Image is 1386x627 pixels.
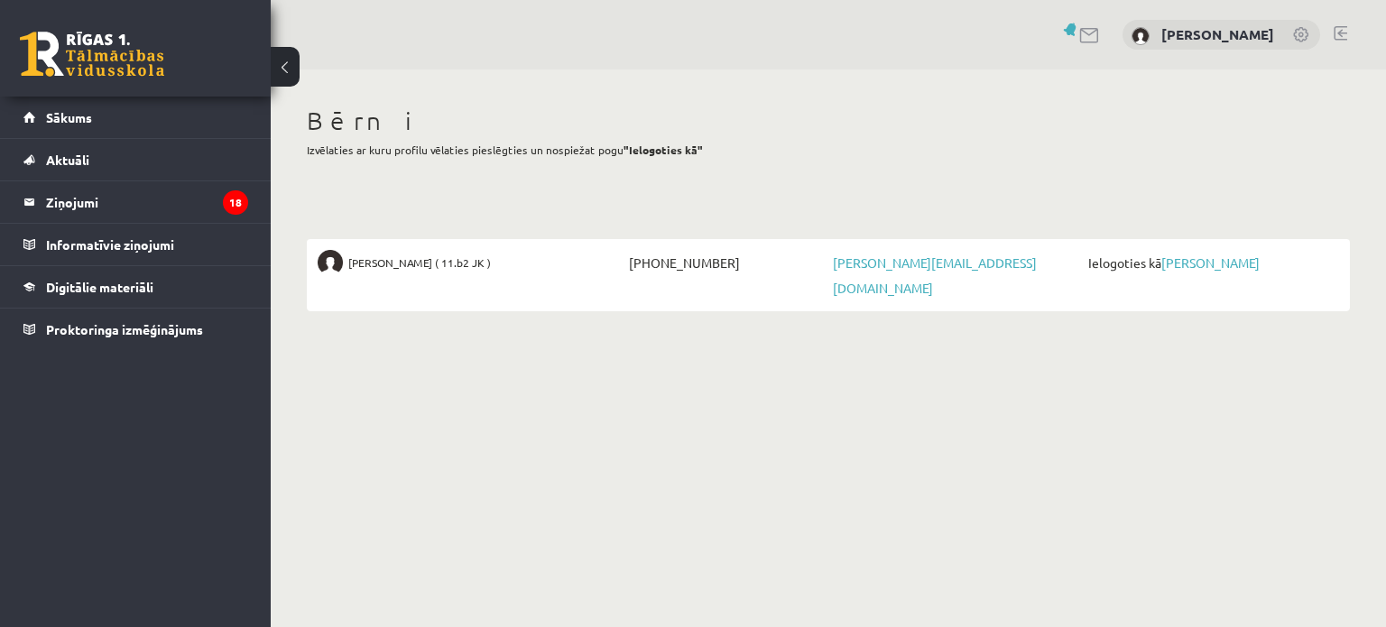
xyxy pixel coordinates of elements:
[23,266,248,308] a: Digitālie materiāli
[348,250,491,275] span: [PERSON_NAME] ( 11.b2 JK )
[1161,25,1274,43] a: [PERSON_NAME]
[1161,254,1260,271] a: [PERSON_NAME]
[46,181,248,223] legend: Ziņojumi
[20,32,164,77] a: Rīgas 1. Tālmācības vidusskola
[46,224,248,265] legend: Informatīvie ziņojumi
[624,143,703,157] b: "Ielogoties kā"
[23,181,248,223] a: Ziņojumi18
[307,142,1350,158] p: Izvēlaties ar kuru profilu vēlaties pieslēgties un nospiežat pogu
[46,321,203,337] span: Proktoringa izmēģinājums
[624,250,828,275] span: [PHONE_NUMBER]
[318,250,343,275] img: Gabriela Kalniņa
[46,279,153,295] span: Digitālie materiāli
[223,190,248,215] i: 18
[46,152,89,168] span: Aktuāli
[23,309,248,350] a: Proktoringa izmēģinājums
[1084,250,1339,275] span: Ielogoties kā
[23,224,248,265] a: Informatīvie ziņojumi
[46,109,92,125] span: Sākums
[23,97,248,138] a: Sākums
[23,139,248,180] a: Aktuāli
[307,106,1350,136] h1: Bērni
[833,254,1037,296] a: [PERSON_NAME][EMAIL_ADDRESS][DOMAIN_NAME]
[1132,27,1150,45] img: Dana Buša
